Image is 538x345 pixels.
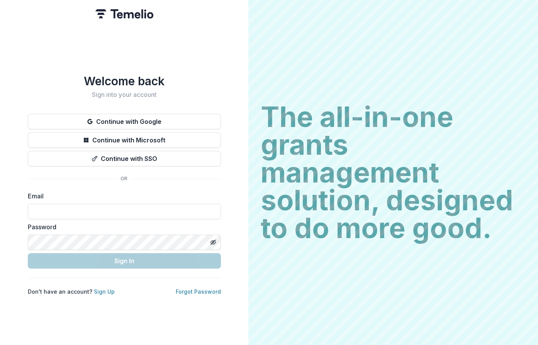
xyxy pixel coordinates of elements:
button: Continue with Google [28,114,221,129]
label: Password [28,222,216,232]
a: Forgot Password [176,288,221,295]
p: Don't have an account? [28,287,115,296]
img: Temelio [95,9,153,19]
button: Continue with Microsoft [28,132,221,148]
h2: Sign into your account [28,91,221,98]
h1: Welcome back [28,74,221,88]
label: Email [28,191,216,201]
button: Continue with SSO [28,151,221,166]
button: Sign In [28,253,221,269]
a: Sign Up [94,288,115,295]
button: Toggle password visibility [207,236,219,249]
